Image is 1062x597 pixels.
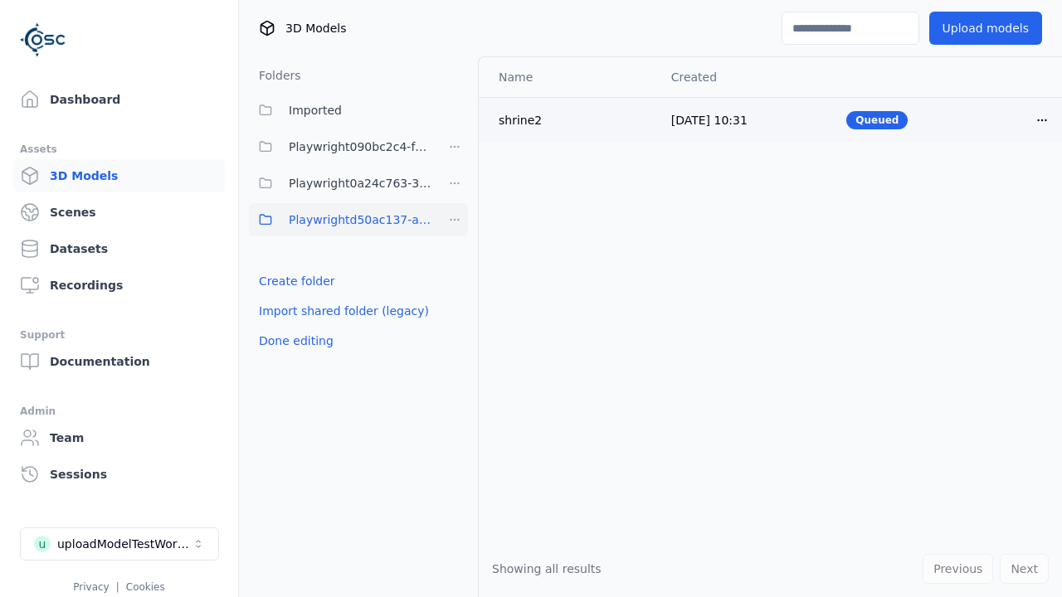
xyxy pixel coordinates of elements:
[57,536,192,552] div: uploadModelTestWorkspace
[13,232,225,265] a: Datasets
[289,173,431,193] span: Playwright0a24c763-3492-4b09-8cbb-e13fe9dff71e
[249,203,431,236] button: Playwrightd50ac137-ade3-4bd9-8d69-96586b5194b4
[289,137,431,157] span: Playwright090bc2c4-f545-4694-975a-cca37abf7464
[13,345,225,378] a: Documentation
[13,196,225,229] a: Scenes
[20,325,218,345] div: Support
[846,111,908,129] div: Queued
[13,421,225,454] a: Team
[492,562,602,575] span: Showing all results
[249,296,439,326] button: Import shared folder (legacy)
[658,57,834,97] th: Created
[249,167,431,200] button: Playwright0a24c763-3492-4b09-8cbb-e13fe9dff71e
[249,67,301,84] h3: Folders
[249,266,345,296] button: Create folder
[13,83,225,116] a: Dashboard
[259,303,429,319] a: Import shared folder (legacy)
[34,536,51,552] div: u
[249,94,468,127] button: Imported
[285,20,346,36] span: 3D Models
[13,458,225,491] a: Sessions
[20,401,218,421] div: Admin
[479,57,658,97] th: Name
[929,12,1042,45] button: Upload models
[259,273,335,289] a: Create folder
[20,139,218,159] div: Assets
[249,130,431,163] button: Playwright090bc2c4-f545-4694-975a-cca37abf7464
[289,210,431,230] span: Playwrightd50ac137-ade3-4bd9-8d69-96586b5194b4
[116,581,119,593] span: |
[13,269,225,302] a: Recordings
[20,527,219,561] button: Select a workspace
[289,100,342,120] span: Imported
[249,326,343,356] button: Done editing
[126,581,165,593] a: Cookies
[73,581,109,593] a: Privacy
[13,159,225,192] a: 3D Models
[20,17,66,63] img: Logo
[671,114,748,127] span: [DATE] 10:31
[499,112,645,129] div: shrine2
